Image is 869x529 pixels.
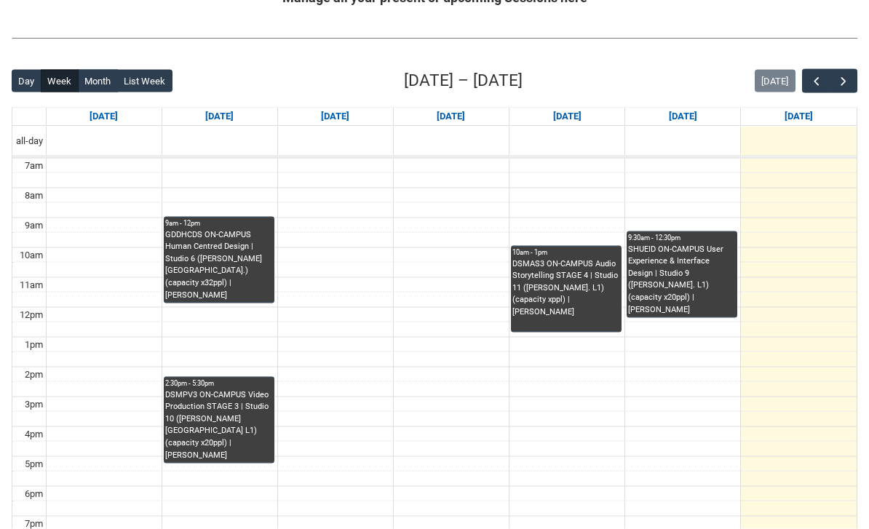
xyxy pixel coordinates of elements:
[22,338,46,352] div: 1pm
[22,218,46,233] div: 9am
[78,70,118,93] button: Month
[22,427,46,442] div: 4pm
[666,108,700,126] a: Go to August 15, 2025
[404,68,523,93] h2: [DATE] – [DATE]
[318,108,352,126] a: Go to August 12, 2025
[22,188,46,203] div: 8am
[12,31,857,46] img: REDU_GREY_LINE
[628,233,736,243] div: 9:30am - 12:30pm
[22,397,46,412] div: 3pm
[165,378,273,389] div: 2:30pm - 5:30pm
[165,229,273,301] div: GDDHCDS ON-CAMPUS Human Centred Design | Studio 6 ([PERSON_NAME][GEOGRAPHIC_DATA].) (capacity x32...
[87,108,121,126] a: Go to August 10, 2025
[117,70,172,93] button: List Week
[202,108,237,126] a: Go to August 11, 2025
[22,457,46,472] div: 5pm
[17,278,46,293] div: 11am
[782,108,816,126] a: Go to August 16, 2025
[12,70,41,93] button: Day
[755,70,795,93] button: [DATE]
[434,108,468,126] a: Go to August 13, 2025
[802,69,830,93] button: Previous Week
[628,244,736,316] div: SHUEID ON-CAMPUS User Experience & Interface Design | Studio 9 ([PERSON_NAME]. L1) (capacity x20p...
[22,159,46,173] div: 7am
[22,367,46,382] div: 2pm
[165,218,273,228] div: 9am - 12pm
[165,389,273,461] div: DSMPV3 ON-CAMPUS Video Production STAGE 3 | Studio 10 ([PERSON_NAME][GEOGRAPHIC_DATA] L1) (capaci...
[13,134,46,148] span: all-day
[22,487,46,501] div: 6pm
[512,258,620,319] div: DSMAS3 ON-CAMPUS Audio Storytelling STAGE 4 | Studio 11 ([PERSON_NAME]. L1) (capacity xppl) | [PE...
[512,247,620,258] div: 10am - 1pm
[17,308,46,322] div: 12pm
[550,108,584,126] a: Go to August 14, 2025
[17,248,46,263] div: 10am
[830,69,857,93] button: Next Week
[41,70,79,93] button: Week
